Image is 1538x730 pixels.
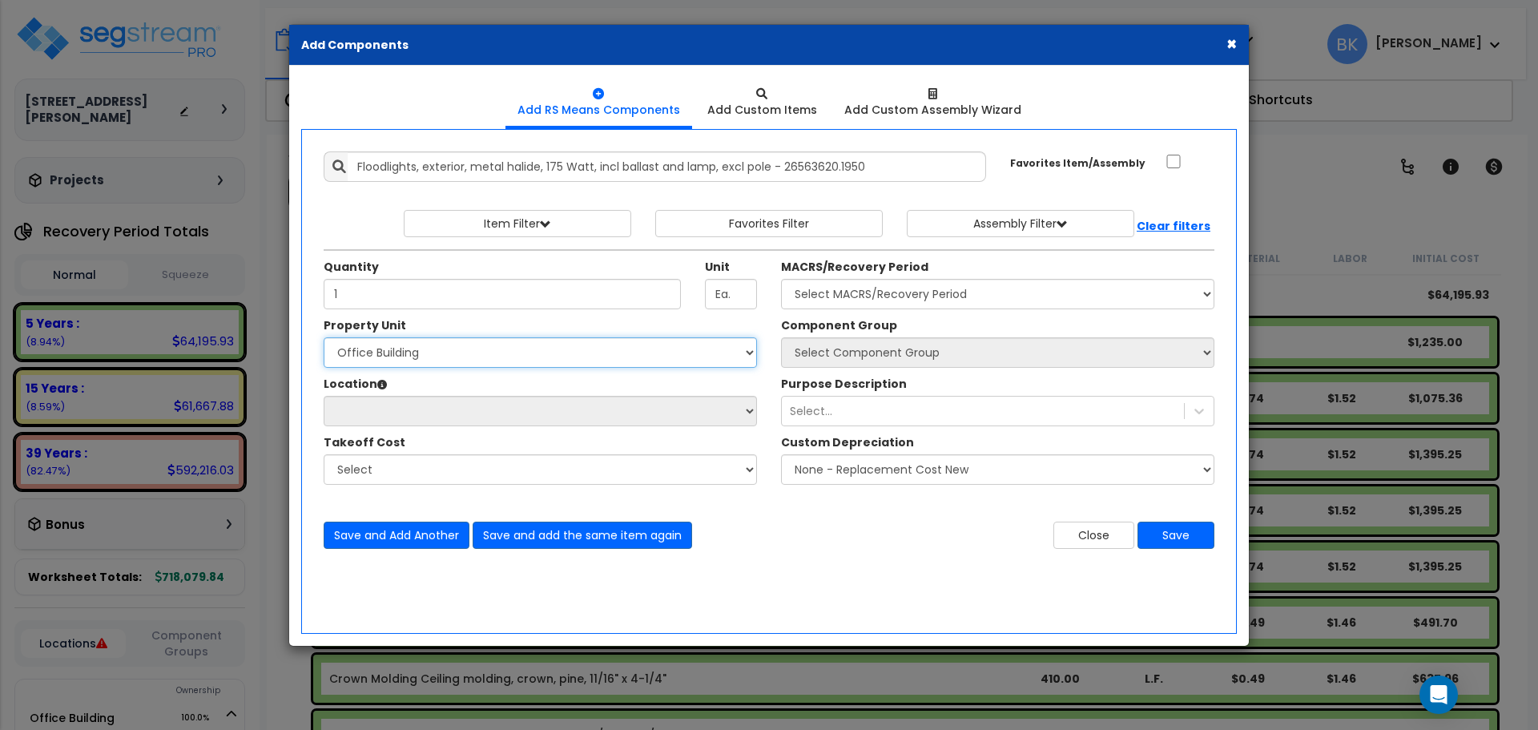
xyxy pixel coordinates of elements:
[781,434,914,450] label: Custom Depreciation
[1137,218,1210,234] b: Clear filters
[301,37,409,53] b: Add Components
[1010,157,1145,170] small: Favorites Item/Assembly
[404,210,631,237] button: Item Filter
[324,434,405,450] label: The Custom Item Descriptions in this Dropdown have been designated as 'Takeoff Costs' within thei...
[1137,522,1214,549] button: Save
[781,317,897,333] label: Component Group
[781,259,928,275] label: MACRS/Recovery Period
[1419,676,1458,714] div: Open Intercom Messenger
[473,522,692,549] button: Save and add the same item again
[324,522,469,549] button: Save and Add Another
[1226,35,1237,52] button: ×
[324,454,757,485] select: The Custom Item Descriptions in this Dropdown have been designated as 'Takeoff Costs' within thei...
[907,210,1134,237] button: Assembly Filter
[844,102,1021,118] div: Add Custom Assembly Wizard
[324,376,387,392] label: Location
[324,317,406,333] label: Property Unit
[517,102,680,118] div: Add RS Means Components
[781,376,907,392] label: A Purpose Description Prefix can be used to customize the Item Description that will be shown in ...
[707,102,817,118] div: Add Custom Items
[655,210,883,237] button: Favorites Filter
[348,151,986,182] input: Search
[705,259,730,275] label: Unit
[1053,522,1134,549] button: Close
[790,403,832,419] div: Select...
[324,259,379,275] label: Quantity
